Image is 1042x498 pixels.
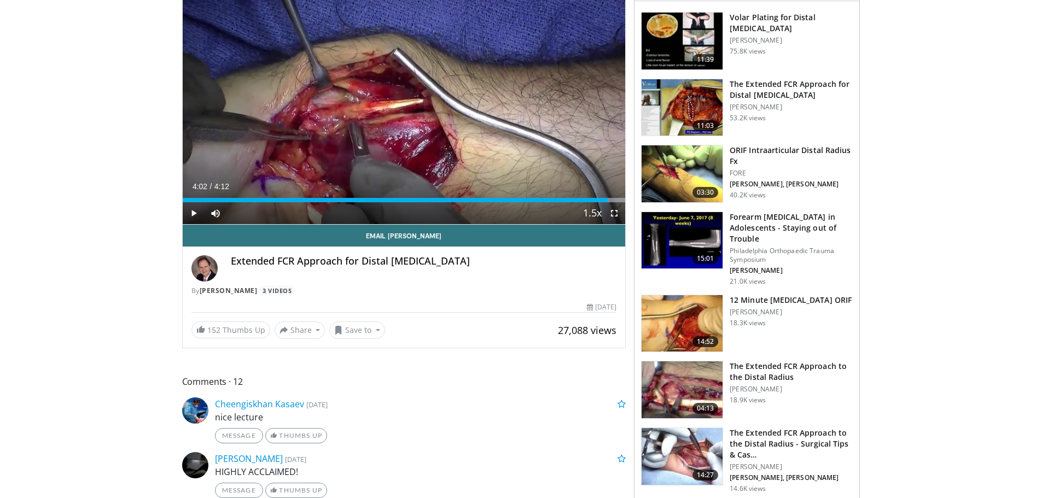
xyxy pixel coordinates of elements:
button: Playback Rate [581,202,603,224]
button: Fullscreen [603,202,625,224]
p: [PERSON_NAME] [730,462,853,471]
span: 27,088 views [558,324,616,337]
a: 3 Videos [259,286,295,295]
img: 212608_0000_1.png.150x105_q85_crop-smart_upscale.jpg [642,145,723,202]
img: Avatar [191,255,218,282]
button: Play [183,202,205,224]
span: 14:52 [692,336,719,347]
p: 40.2K views [730,191,766,200]
a: Thumbs Up [265,428,327,443]
div: Progress Bar [183,198,626,202]
h3: The Extended FCR Approach to the Distal Radius [730,361,853,383]
a: 11:39 Volar Plating for Distal [MEDICAL_DATA] [PERSON_NAME] 75.8K views [641,12,853,70]
span: 11:03 [692,120,719,131]
h3: ORIF Intraarticular Distal Radius Fx [730,145,853,167]
p: nice lecture [215,411,626,424]
img: Vumedi-_volar_plating_100006814_3.jpg.150x105_q85_crop-smart_upscale.jpg [642,13,723,69]
a: Message [215,428,263,443]
span: 4:12 [214,182,229,191]
img: 320113_0000_1.png.150x105_q85_crop-smart_upscale.jpg [642,361,723,418]
p: [PERSON_NAME] [730,385,853,394]
a: Email [PERSON_NAME] [183,225,626,247]
div: [DATE] [587,302,616,312]
a: [PERSON_NAME] [215,453,283,465]
img: Avatar [182,397,208,424]
small: [DATE] [285,454,306,464]
p: [PERSON_NAME], [PERSON_NAME] [730,180,853,189]
p: 14.6K views [730,484,766,493]
span: Comments 12 [182,374,626,389]
a: 15:01 Forearm [MEDICAL_DATA] in Adolescents - Staying out of Trouble Philadelphia Orthopaedic Tra... [641,212,853,286]
span: / [210,182,212,191]
h3: Volar Plating for Distal [MEDICAL_DATA] [730,12,853,34]
small: [DATE] [306,400,328,409]
button: Mute [205,202,226,224]
img: 99621ec1-f93f-4954-926a-d628ad4370b3.jpg.150x105_q85_crop-smart_upscale.jpg [642,295,723,352]
span: 15:01 [692,253,719,264]
h4: Extended FCR Approach for Distal [MEDICAL_DATA] [231,255,617,267]
span: 4:02 [193,182,207,191]
span: 03:30 [692,187,719,198]
a: 14:52 12 Minute [MEDICAL_DATA] ORIF [PERSON_NAME] 18.3K views [641,295,853,353]
h3: 12 Minute [MEDICAL_DATA] ORIF [730,295,852,306]
img: Avatar [182,452,208,478]
img: 2c6ec3c6-68ea-4c94-873f-422dc06e1622.150x105_q85_crop-smart_upscale.jpg [642,428,723,485]
span: 14:27 [692,470,719,481]
img: 275697_0002_1.png.150x105_q85_crop-smart_upscale.jpg [642,79,723,136]
p: 21.0K views [730,277,766,286]
a: 03:30 ORIF Intraarticular Distal Radius Fx FORE [PERSON_NAME], [PERSON_NAME] 40.2K views [641,145,853,203]
p: [PERSON_NAME], [PERSON_NAME] [730,473,853,482]
p: HIGHLY ACCLAIMED! [215,465,626,478]
span: 152 [207,325,220,335]
p: 75.8K views [730,47,766,56]
p: [PERSON_NAME] [730,103,853,112]
a: Cheengiskhan Kasaev [215,398,304,410]
img: 25619031-145e-4c60-a054-82f5ddb5a1ab.150x105_q85_crop-smart_upscale.jpg [642,212,723,269]
p: 53.2K views [730,114,766,122]
p: 18.3K views [730,319,766,327]
span: 04:13 [692,403,719,414]
a: 04:13 The Extended FCR Approach to the Distal Radius [PERSON_NAME] 18.9K views [641,361,853,419]
a: 11:03 The Extended FCR Approach for Distal [MEDICAL_DATA] [PERSON_NAME] 53.2K views [641,79,853,137]
button: Share [275,321,325,339]
p: FORE [730,169,853,178]
a: 14:27 The Extended FCR Approach to the Distal Radius - Surgical Tips & Cas… [PERSON_NAME] [PERSON... [641,427,853,493]
a: 152 Thumbs Up [191,321,270,338]
button: Save to [329,321,385,339]
p: [PERSON_NAME] [730,266,853,275]
p: Philadelphia Orthopaedic Trauma Symposium [730,247,853,264]
a: Thumbs Up [265,483,327,498]
div: By [191,286,617,296]
p: [PERSON_NAME] [730,308,852,317]
a: [PERSON_NAME] [200,286,258,295]
span: 11:39 [692,54,719,65]
p: [PERSON_NAME] [730,36,853,45]
h3: The Extended FCR Approach for Distal [MEDICAL_DATA] [730,79,853,101]
h3: Forearm [MEDICAL_DATA] in Adolescents - Staying out of Trouble [730,212,853,244]
a: Message [215,483,263,498]
p: 18.9K views [730,396,766,405]
h3: The Extended FCR Approach to the Distal Radius - Surgical Tips & Cas… [730,427,853,460]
